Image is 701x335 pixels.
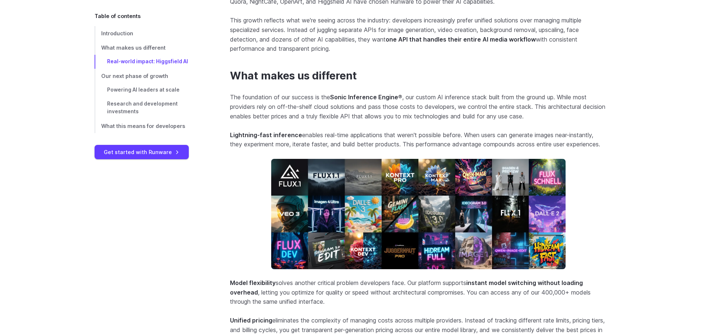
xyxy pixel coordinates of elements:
[230,279,276,286] strong: Model flexibility
[95,12,141,20] span: Table of contents
[95,69,206,83] a: Our next phase of growth
[271,159,566,269] img: Collage of AI model cards including FLUX, Kontext, Qwen-Image, Imagen, DALL·E, Gemini Flash, Ideo...
[107,58,188,64] span: Real-world impact: Higgsfield AI
[230,278,607,307] p: solves another critical problem developers face. Our platform supports , letting you optimize for...
[230,279,583,296] strong: instant model switching without loading overhead
[95,97,206,119] a: Research and development investments
[95,119,206,133] a: What this means for developers
[386,36,536,43] strong: one API that handles their entire AI media workflow
[230,16,607,53] p: This growth reflects what we're seeing across the industry: developers increasingly prefer unifie...
[230,317,272,324] strong: Unified pricing
[230,70,357,82] a: What makes us different
[230,93,607,121] p: The foundation of our success is the , our custom AI inference stack built from the ground up. Wh...
[107,101,178,115] span: Research and development investments
[330,93,402,101] strong: Sonic Inference Engine
[95,40,206,55] a: What makes us different
[95,83,206,97] a: Powering AI leaders at scale
[95,26,206,40] a: Introduction
[230,131,607,149] p: enables real-time applications that weren't possible before. When users can generate images near-...
[101,30,133,36] span: Introduction
[101,123,185,129] span: What this means for developers
[398,93,402,101] span: registered
[101,73,168,79] span: Our next phase of growth
[95,145,189,159] a: Get started with Runware
[107,87,180,93] span: Powering AI leaders at scale
[101,44,166,51] span: What makes us different
[230,131,302,139] strong: Lightning-fast inference
[95,55,206,69] a: Real-world impact: Higgsfield AI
